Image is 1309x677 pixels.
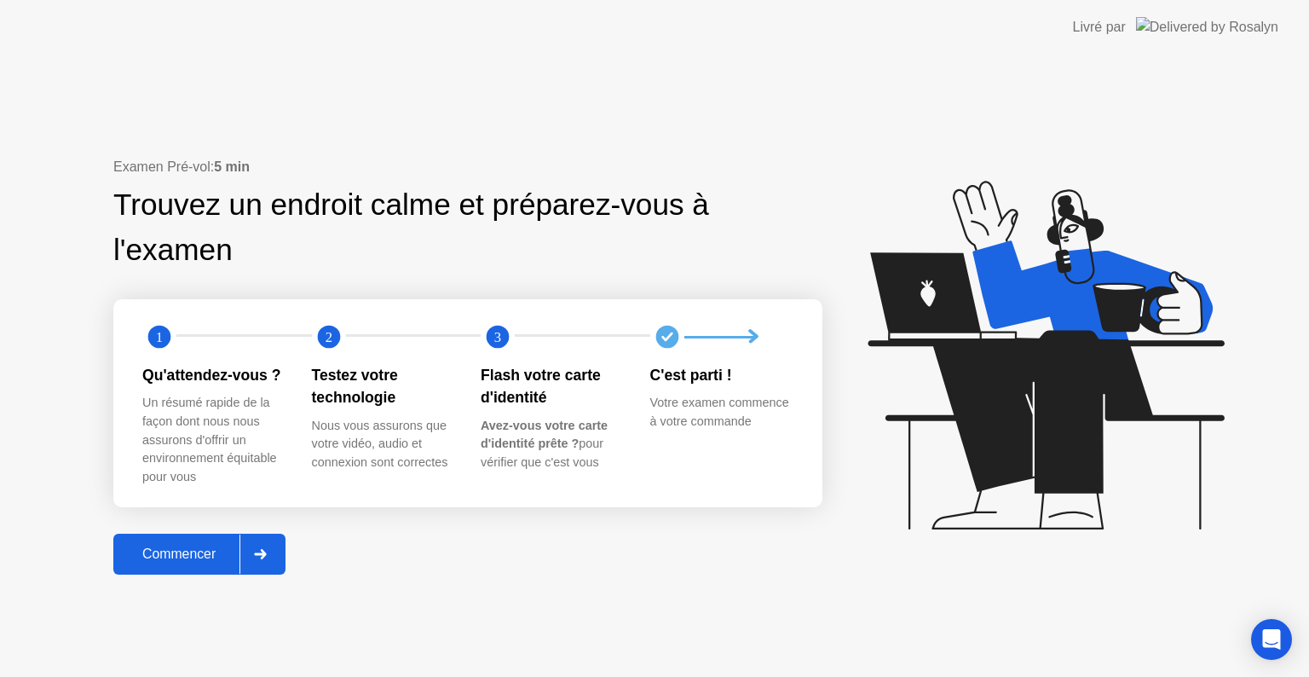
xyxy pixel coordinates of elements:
[650,364,793,386] div: C'est parti !
[113,182,714,273] div: Trouvez un endroit calme et préparez-vous à l'examen
[1251,619,1292,660] div: Open Intercom Messenger
[312,417,454,472] div: Nous vous assurons que votre vidéo, audio et connexion sont correctes
[214,159,250,174] b: 5 min
[481,417,623,472] div: pour vérifier que c'est vous
[1073,17,1126,38] div: Livré par
[494,329,501,345] text: 3
[481,364,623,409] div: Flash votre carte d'identité
[113,534,285,575] button: Commencer
[650,394,793,431] div: Votre examen commence à votre commande
[156,329,163,345] text: 1
[142,364,285,386] div: Qu'attendez-vous ?
[118,547,239,562] div: Commencer
[481,419,608,451] b: Avez-vous votre carte d'identité prête ?
[113,157,822,177] div: Examen Pré-vol:
[325,329,332,345] text: 2
[312,364,454,409] div: Testez votre technologie
[1136,17,1278,37] img: Delivered by Rosalyn
[142,394,285,486] div: Un résumé rapide de la façon dont nous nous assurons d'offrir un environnement équitable pour vous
